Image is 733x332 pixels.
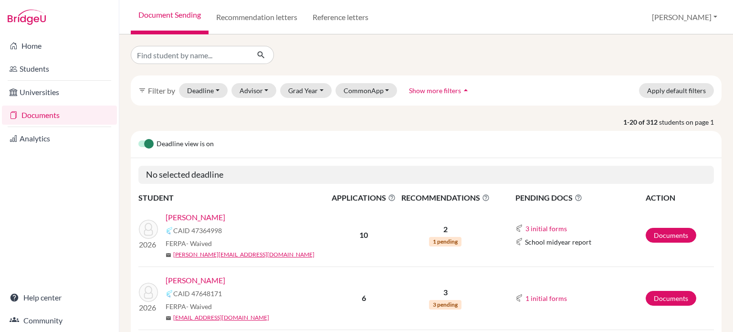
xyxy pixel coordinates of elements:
[173,313,269,322] a: [EMAIL_ADDRESS][DOMAIN_NAME]
[186,302,212,311] span: - Waived
[173,250,314,259] a: [PERSON_NAME][EMAIL_ADDRESS][DOMAIN_NAME]
[157,139,214,150] span: Deadline view is on
[173,289,222,299] span: CAID 47648171
[186,239,212,247] span: - Waived
[461,86,471,95] i: arrow_drop_up
[2,59,117,78] a: Students
[166,252,171,258] span: mail
[429,237,461,246] span: 1 pending
[646,291,696,306] a: Documents
[139,283,158,302] img: Baek, Sharon
[515,294,523,302] img: Common App logo
[139,302,158,313] p: 2026
[2,311,117,330] a: Community
[659,117,722,127] span: students on page 1
[231,83,277,98] button: Advisor
[515,192,645,203] span: PENDING DOCS
[166,275,225,286] a: [PERSON_NAME]
[166,212,225,223] a: [PERSON_NAME]
[335,83,398,98] button: CommonApp
[362,293,366,302] b: 6
[330,192,398,203] span: APPLICATIONS
[398,224,492,235] p: 2
[166,227,173,235] img: Common App logo
[645,192,714,204] th: ACTION
[2,129,117,148] a: Analytics
[138,166,714,184] h5: No selected deadline
[179,83,228,98] button: Deadline
[2,36,117,55] a: Home
[525,223,567,234] button: 3 initial forms
[515,238,523,246] img: Common App logo
[398,287,492,298] p: 3
[525,237,591,247] span: School midyear report
[398,192,492,203] span: RECOMMENDATIONS
[8,10,46,25] img: Bridge-U
[646,228,696,243] a: Documents
[639,83,714,98] button: Apply default filters
[166,238,212,248] span: FERPA
[166,315,171,321] span: mail
[409,86,461,95] span: Show more filters
[138,86,146,94] i: filter_list
[173,225,222,236] span: CAID 47364998
[359,230,368,239] b: 10
[2,83,117,102] a: Universities
[166,290,173,298] img: Common App logo
[429,300,461,310] span: 3 pending
[280,83,332,98] button: Grad Year
[401,83,479,98] button: Show more filtersarrow_drop_up
[2,106,117,125] a: Documents
[648,8,722,26] button: [PERSON_NAME]
[623,117,659,127] strong: 1-20 of 312
[138,192,329,204] th: STUDENT
[148,86,175,95] span: Filter by
[166,301,212,311] span: FERPA
[525,293,567,304] button: 1 initial forms
[139,220,158,239] img: Anderson, Soren
[515,225,523,232] img: Common App logo
[131,46,249,64] input: Find student by name...
[2,288,117,307] a: Help center
[139,239,158,250] p: 2026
